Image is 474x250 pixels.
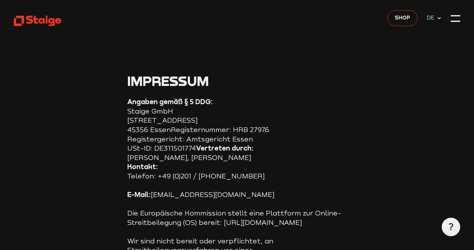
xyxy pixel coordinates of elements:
strong: Vertreten durch: [196,144,254,152]
strong: E-Mail: [127,190,151,199]
span: DE [427,14,436,22]
span: Shop [395,14,410,22]
span: Impressum [127,73,209,89]
strong: Kontakt: [127,162,158,171]
strong: Angaben gemäß § 5 DDG: [127,98,213,106]
p: Telefon: +49 (0)201 / [PHONE_NUMBER] [127,162,347,181]
p: [EMAIL_ADDRESS][DOMAIN_NAME] [127,190,347,199]
p: Die Europäische Kommission stellt eine Plattform zur Online-Streitbeilegung (OS) bereit: [URL][DO... [127,209,347,227]
a: Shop [387,10,417,26]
